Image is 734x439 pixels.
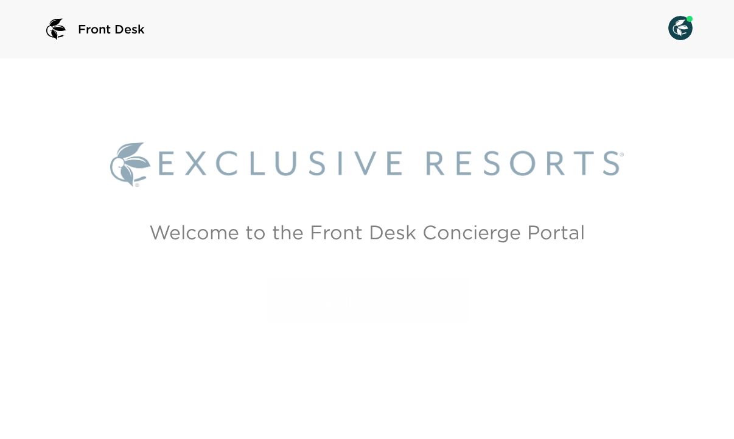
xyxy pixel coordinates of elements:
[78,21,145,38] span: Front Desk
[265,278,469,324] a: Sign in with SSO
[668,16,693,40] img: User
[352,333,382,345] p: v3227
[110,142,624,187] img: Exclusive Resorts logo
[149,223,585,242] h2: Welcome to the Front Desk Concierge Portal
[41,15,71,44] img: logo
